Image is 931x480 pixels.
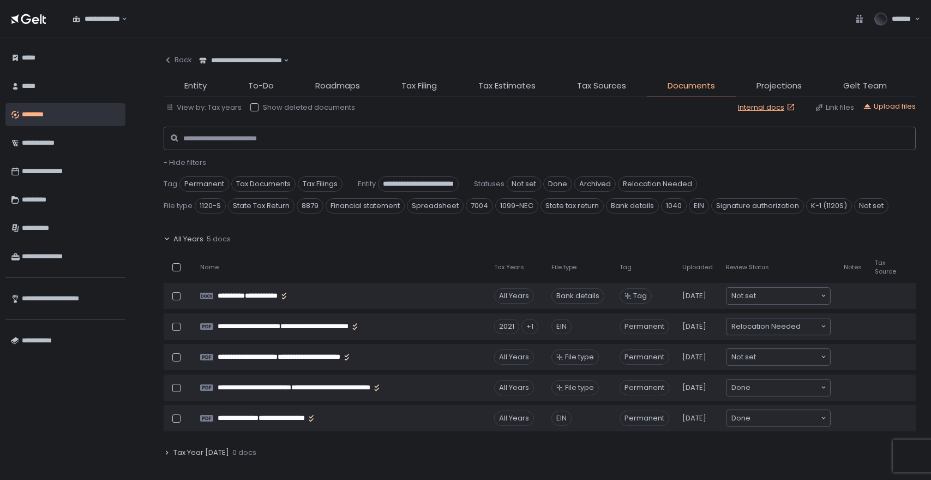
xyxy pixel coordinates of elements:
input: Search for option [801,321,820,332]
div: All Years [494,411,534,426]
span: Review Status [726,263,769,271]
span: Done [543,176,572,192]
span: Notes [844,263,862,271]
span: 7004 [466,198,493,214]
span: Not set [731,352,756,363]
span: Done [731,413,750,424]
span: File type [551,263,576,271]
div: Search for option [726,318,830,335]
span: Bank details [606,198,659,214]
span: 1099-NEC [495,198,538,214]
button: Upload files [863,102,916,111]
span: Archived [574,176,616,192]
span: Not set [731,291,756,301]
span: Tax Year [DATE] [173,448,229,458]
div: EIN [551,411,572,426]
span: Permanent [620,349,669,365]
span: State tax return [540,198,604,214]
span: All Years [173,234,203,244]
a: Internal docs [738,103,797,112]
input: Search for option [750,413,820,424]
span: Tag [633,291,647,301]
span: - Hide filters [164,157,206,168]
div: Search for option [726,380,830,396]
span: [DATE] [682,383,706,393]
span: 5 docs [207,234,231,244]
input: Search for option [750,382,820,393]
span: Permanent [620,380,669,395]
span: Tax Estimates [478,80,536,92]
span: Gelt Team [843,80,887,92]
button: Back [164,49,192,71]
span: Permanent [620,411,669,426]
span: Tax Source [875,259,896,275]
span: 1040 [661,198,687,214]
div: Back [164,55,192,65]
span: Permanent [620,319,669,334]
div: Bank details [551,288,604,304]
div: EIN [551,319,572,334]
div: All Years [494,288,534,304]
span: K-1 (1120S) [806,198,852,214]
div: All Years [494,380,534,395]
span: To-Do [248,80,274,92]
span: Projections [756,80,802,92]
button: Link files [815,103,854,112]
span: Entity [184,80,207,92]
div: 2021 [494,319,519,334]
span: EIN [689,198,709,214]
div: +1 [521,319,538,334]
span: File type [565,383,594,393]
span: Not set [507,176,541,192]
span: State Tax Return [228,198,295,214]
span: Tag [164,179,177,189]
span: Signature authorization [711,198,804,214]
span: Name [200,263,219,271]
button: - Hide filters [164,158,206,168]
span: [DATE] [682,291,706,301]
span: Uploaded [682,263,713,271]
span: Tag [620,263,632,271]
span: 8879 [297,198,323,214]
span: [DATE] [682,352,706,362]
div: Search for option [726,288,830,304]
span: Relocation Needed [731,321,801,332]
span: Documents [668,80,715,92]
button: View by: Tax years [166,103,242,112]
span: Relocation Needed [618,176,697,192]
div: All Years [494,349,534,365]
div: Search for option [726,410,830,426]
span: Not set [854,198,888,214]
span: Permanent [179,176,229,192]
div: Search for option [726,349,830,365]
span: File type [565,352,594,362]
span: Tax Filings [298,176,343,192]
span: [DATE] [682,322,706,331]
span: 0 docs [232,448,256,458]
span: Financial statement [326,198,405,214]
span: Done [731,382,750,393]
input: Search for option [756,352,820,363]
span: Tax Documents [231,176,296,192]
span: Roadmaps [315,80,360,92]
span: Tax Sources [577,80,626,92]
input: Search for option [120,14,121,25]
span: [DATE] [682,413,706,423]
span: Tax Filing [401,80,437,92]
span: File type [164,201,193,211]
span: 1120-S [195,198,226,214]
input: Search for option [282,55,283,66]
span: Spreadsheet [407,198,464,214]
input: Search for option [756,291,820,301]
span: Statuses [474,179,504,189]
div: Search for option [192,49,289,72]
span: Tax Years [494,263,524,271]
div: Search for option [65,8,127,31]
span: Entity [358,179,376,189]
